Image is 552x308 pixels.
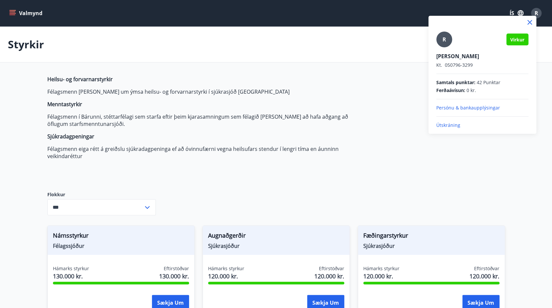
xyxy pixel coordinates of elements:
span: R [443,36,446,43]
span: 0 kr. [467,87,476,94]
span: Virkur [510,36,524,43]
p: 050796-3299 [436,62,528,68]
span: Samtals punktar : [436,79,475,86]
p: [PERSON_NAME] [436,53,528,60]
span: Ferðaávísun : [436,87,465,94]
span: Kt. [436,62,442,68]
p: Útskráning [436,122,528,129]
p: Persónu & bankaupplýsingar [436,105,528,111]
span: 42 Punktar [477,79,500,86]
